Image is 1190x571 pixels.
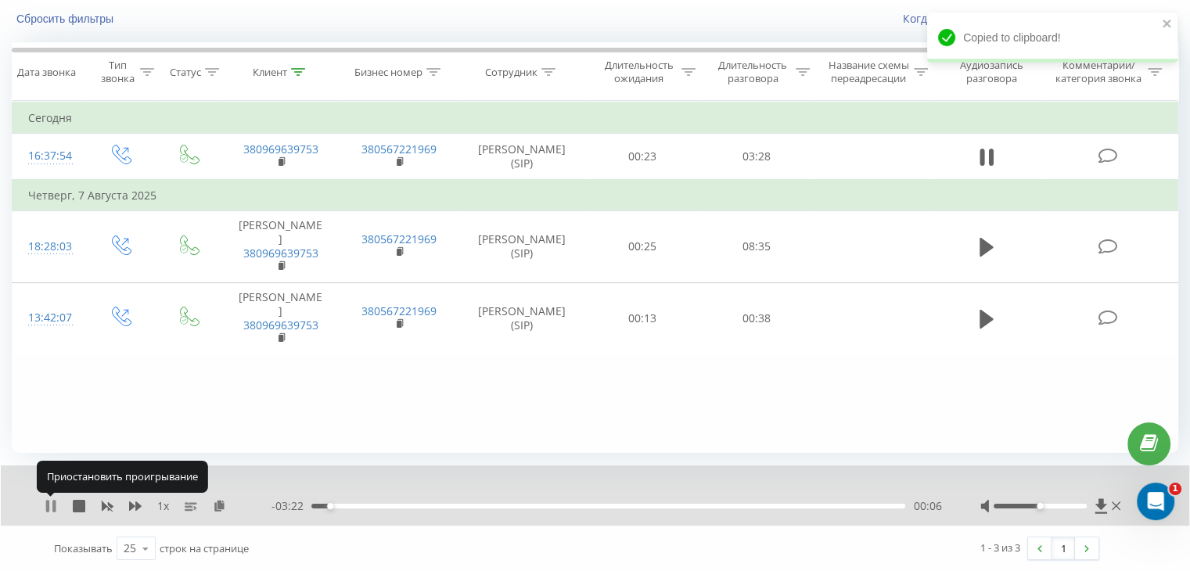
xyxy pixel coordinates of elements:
[600,59,678,85] div: Длительность ожидания
[1052,537,1075,559] a: 1
[221,210,340,282] td: [PERSON_NAME]
[28,141,70,171] div: 16:37:54
[99,59,135,85] div: Тип звонка
[13,102,1178,134] td: Сегодня
[361,142,437,156] a: 380567221969
[828,59,910,85] div: Название схемы переадресации
[458,282,586,354] td: [PERSON_NAME] (SIP)
[12,12,121,26] button: Сбросить фильтры
[714,59,792,85] div: Длительность разговора
[243,318,318,332] a: 380969639753
[586,210,699,282] td: 00:25
[699,282,813,354] td: 00:38
[458,210,586,282] td: [PERSON_NAME] (SIP)
[586,282,699,354] td: 00:13
[243,246,318,260] a: 380969639753
[271,498,311,514] span: - 03:22
[28,232,70,262] div: 18:28:03
[243,142,318,156] a: 380969639753
[586,134,699,180] td: 00:23
[157,498,169,514] span: 1 x
[361,303,437,318] a: 380567221969
[361,232,437,246] a: 380567221969
[1137,483,1174,520] iframe: Intercom live chat
[980,540,1020,555] div: 1 - 3 из 3
[124,540,136,556] div: 25
[253,66,287,79] div: Клиент
[699,210,813,282] td: 08:35
[28,303,70,333] div: 13:42:07
[327,503,333,509] div: Accessibility label
[458,134,586,180] td: [PERSON_NAME] (SIP)
[221,282,340,354] td: [PERSON_NAME]
[170,66,201,79] div: Статус
[1169,483,1181,495] span: 1
[699,134,813,180] td: 03:28
[160,541,249,555] span: строк на странице
[1162,17,1173,32] button: close
[37,461,208,492] div: Приостановить проигрывание
[17,66,76,79] div: Дата звонка
[913,498,941,514] span: 00:06
[354,66,422,79] div: Бизнес номер
[903,11,1178,26] a: Когда данные могут отличаться от других систем
[54,541,113,555] span: Показывать
[13,180,1178,211] td: Четверг, 7 Августа 2025
[927,13,1177,63] div: Copied to clipboard!
[485,66,537,79] div: Сотрудник
[1037,503,1043,509] div: Accessibility label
